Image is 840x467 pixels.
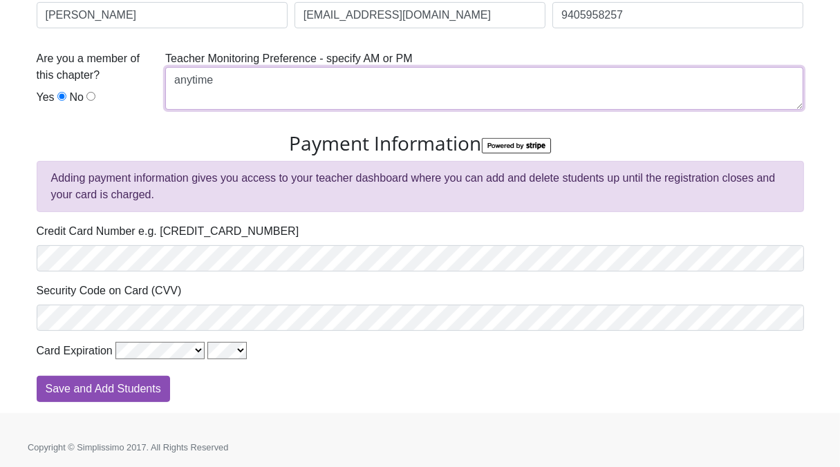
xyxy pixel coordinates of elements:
div: Adding payment information gives you access to your teacher dashboard where you can add and delet... [37,161,804,212]
label: Credit Card Number e.g. [CREDIT_CARD_NUMBER] [37,223,299,240]
label: Security Code on Card (CVV) [37,283,182,299]
img: StripeBadge-6abf274609356fb1c7d224981e4c13d8e07f95b5cc91948bd4e3604f74a73e6b.png [482,138,551,154]
input: Save and Add Students [37,376,170,402]
label: Yes [37,89,55,106]
h3: Payment Information [37,132,804,155]
label: Card Expiration [37,343,113,359]
label: Are you a member of this chapter? [37,50,159,84]
p: Copyright © Simplissimo 2017. All Rights Reserved [28,441,812,454]
label: No [70,89,84,106]
div: Teacher Monitoring Preference - specify AM or PM [162,50,807,121]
